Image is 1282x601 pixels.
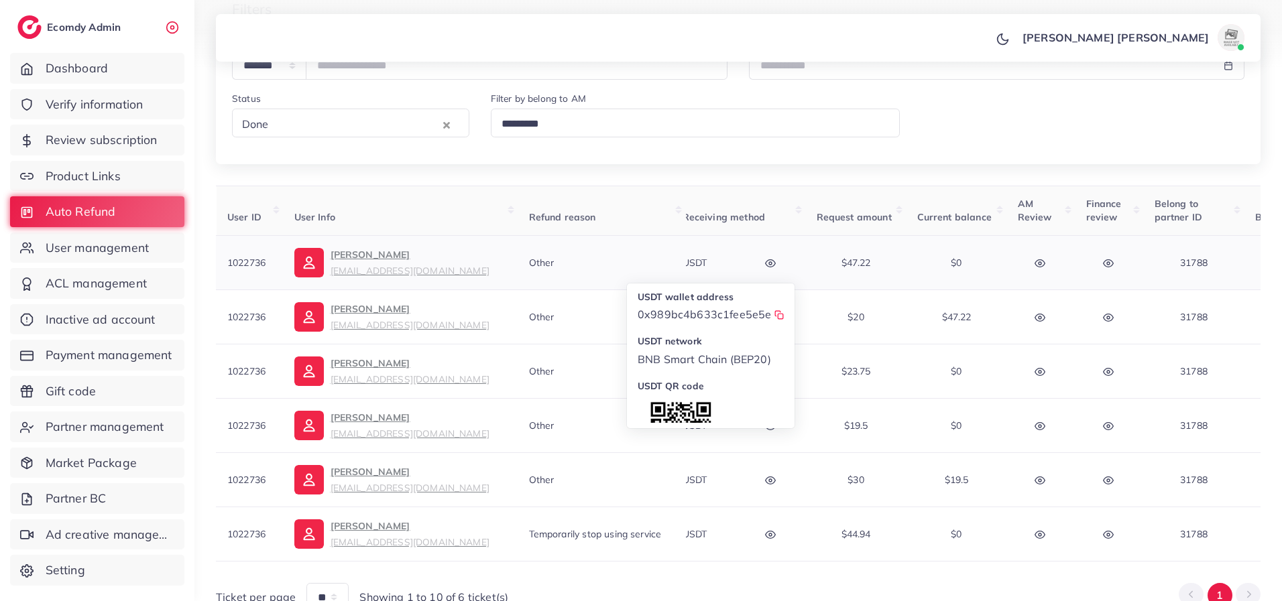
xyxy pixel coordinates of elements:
span: Finance review [1086,198,1122,223]
span: Other [528,419,554,431]
span: $0 [951,528,961,540]
a: [PERSON_NAME][EMAIL_ADDRESS][DOMAIN_NAME] [294,518,489,550]
span: 31788 [1180,365,1208,377]
span: $30 [848,474,864,486]
span: 1022736 [227,365,266,377]
img: ic-user-info.36bf1079.svg [294,248,323,277]
span: 1022736 [227,311,266,323]
input: Search for option [273,114,440,135]
p: [PERSON_NAME] [330,409,489,442]
a: [PERSON_NAME][EMAIL_ADDRESS][DOMAIN_NAME] [294,355,489,387]
span: User ID [227,211,261,223]
div: Search for option [232,109,469,137]
a: Review subscription [10,125,184,155]
span: 1022736 [227,474,266,486]
a: Auto Refund [10,196,184,227]
span: Other [528,474,554,486]
span: 31788 [1180,474,1208,486]
label: Filter by belong to AM [491,92,587,105]
a: logoEcomdy Admin [17,15,124,39]
p: USDT [683,472,707,488]
span: Refund reason [528,211,595,223]
span: Setting [46,561,85,579]
span: Partner BC [46,490,107,507]
a: Inactive ad account [10,304,184,335]
p: 0x989bc4b633c1fee5e5eb319f736d9b8c917022ab [638,307,770,323]
span: AM Review [1018,198,1052,223]
span: Other [528,257,554,269]
p: [PERSON_NAME] [PERSON_NAME] [1023,29,1209,46]
a: [PERSON_NAME][EMAIL_ADDRESS][DOMAIN_NAME] [294,464,489,496]
span: User management [46,239,149,257]
small: [EMAIL_ADDRESS][DOMAIN_NAME] [330,373,489,385]
img: ic-user-info.36bf1079.svg [294,465,323,494]
span: $0 [951,257,961,269]
input: Search for option [497,114,883,135]
span: Auto Refund [46,203,116,220]
p: [PERSON_NAME] [330,355,489,387]
img: ic-user-info.36bf1079.svg [294,356,323,386]
span: Payment management [46,346,172,364]
a: Payment management [10,340,184,371]
label: USDT QR code [638,379,704,393]
span: Ad creative management [46,526,174,543]
img: ic-user-info.36bf1079.svg [294,519,323,549]
p: [PERSON_NAME] [330,301,489,333]
a: [PERSON_NAME][EMAIL_ADDRESS][DOMAIN_NAME] [294,409,489,442]
p: USDT [683,255,707,271]
span: $19.5 [844,419,868,431]
span: Other [528,311,554,323]
span: $0 [951,365,961,377]
span: 1022736 [227,528,266,540]
a: Dashboard [10,53,184,84]
span: Receiving method [683,211,766,223]
img: ic-user-info.36bf1079.svg [294,302,323,332]
a: Product Links [10,161,184,192]
span: Market Package [46,454,137,472]
img: Preview Image [638,396,726,470]
a: Partner management [10,411,184,442]
a: Verify information [10,89,184,120]
span: Verify information [46,96,143,113]
a: [PERSON_NAME][EMAIL_ADDRESS][DOMAIN_NAME] [294,301,489,333]
span: User Info [294,211,335,223]
img: logo [17,15,42,39]
p: USDT [683,526,707,542]
span: Partner management [46,418,164,436]
span: $44.94 [841,528,871,540]
span: $0 [951,419,961,431]
a: Ad creative management [10,519,184,550]
span: Belong to partner ID [1155,198,1203,223]
p: [PERSON_NAME] [330,247,489,279]
img: avatar [1218,24,1244,51]
a: [PERSON_NAME] [PERSON_NAME]avatar [1015,24,1250,51]
span: Done [239,115,272,135]
span: 1022736 [227,419,266,431]
span: Dashboard [46,60,108,77]
p: [PERSON_NAME] [330,518,489,550]
a: Market Package [10,448,184,478]
span: $47.22 [942,311,972,323]
span: $20 [848,311,864,323]
label: Status [232,92,261,105]
a: ACL management [10,268,184,299]
span: $19.5 [945,474,969,486]
a: Gift code [10,376,184,407]
span: Current balance [917,211,992,223]
a: Setting [10,555,184,586]
a: User management [10,232,184,263]
a: [PERSON_NAME][EMAIL_ADDRESS][DOMAIN_NAME] [294,247,489,279]
span: $23.75 [841,365,871,377]
span: Product Links [46,168,121,185]
img: ic-user-info.36bf1079.svg [294,411,323,440]
small: [EMAIL_ADDRESS][DOMAIN_NAME] [330,482,489,493]
div: Search for option [491,109,900,137]
span: Other [528,365,554,377]
button: Clear Selected [443,117,450,132]
small: [EMAIL_ADDRESS][DOMAIN_NAME] [330,427,489,439]
span: ACL management [46,275,147,292]
span: 31788 [1180,311,1208,323]
span: 31788 [1180,528,1208,540]
span: Inactive ad account [46,311,156,328]
label: USDT network [638,335,702,348]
